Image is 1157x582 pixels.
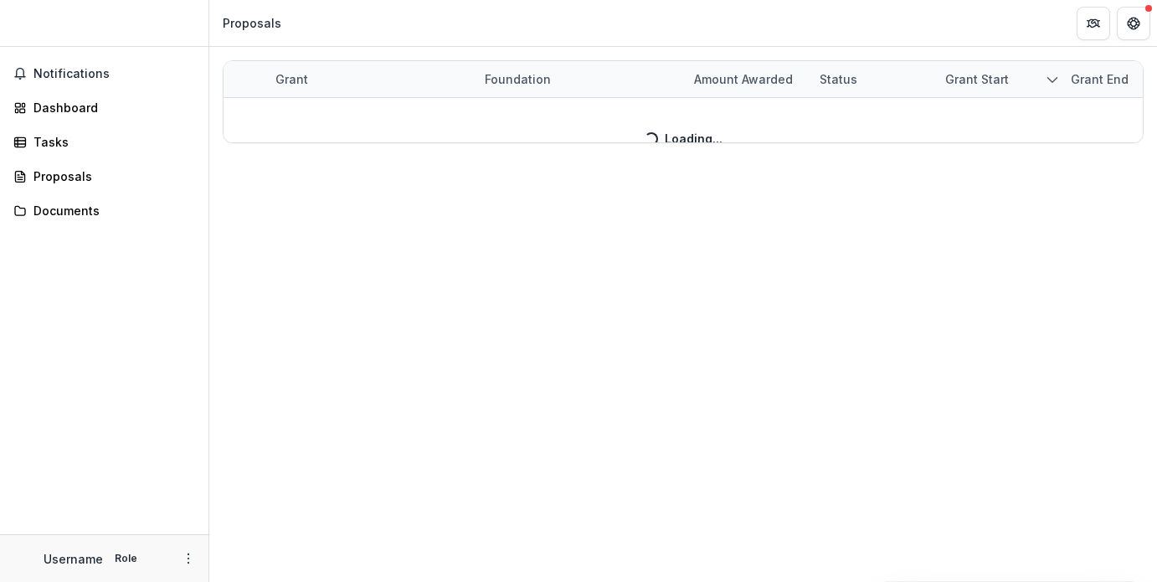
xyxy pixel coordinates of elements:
[33,202,188,219] div: Documents
[7,60,202,87] button: Notifications
[178,549,198,569] button: More
[1117,7,1150,40] button: Get Help
[7,94,202,121] a: Dashboard
[33,133,188,151] div: Tasks
[7,162,202,190] a: Proposals
[216,11,288,35] nav: breadcrumb
[33,167,188,185] div: Proposals
[110,551,142,566] p: Role
[223,14,281,32] div: Proposals
[7,128,202,156] a: Tasks
[33,67,195,81] span: Notifications
[44,550,103,568] p: Username
[33,99,188,116] div: Dashboard
[1077,7,1110,40] button: Partners
[7,197,202,224] a: Documents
